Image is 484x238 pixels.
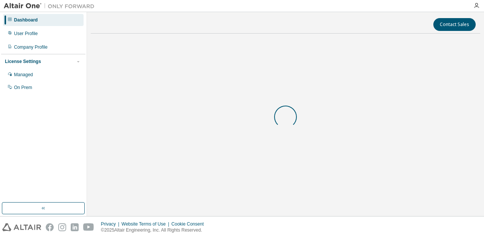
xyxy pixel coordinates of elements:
[14,72,33,78] div: Managed
[5,58,41,64] div: License Settings
[101,221,121,227] div: Privacy
[171,221,208,227] div: Cookie Consent
[14,17,38,23] div: Dashboard
[46,223,54,231] img: facebook.svg
[433,18,476,31] button: Contact Sales
[58,223,66,231] img: instagram.svg
[14,84,32,91] div: On Prem
[71,223,79,231] img: linkedin.svg
[14,31,38,37] div: User Profile
[4,2,98,10] img: Altair One
[121,221,171,227] div: Website Terms of Use
[2,223,41,231] img: altair_logo.svg
[83,223,94,231] img: youtube.svg
[101,227,208,233] p: © 2025 Altair Engineering, Inc. All Rights Reserved.
[14,44,48,50] div: Company Profile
